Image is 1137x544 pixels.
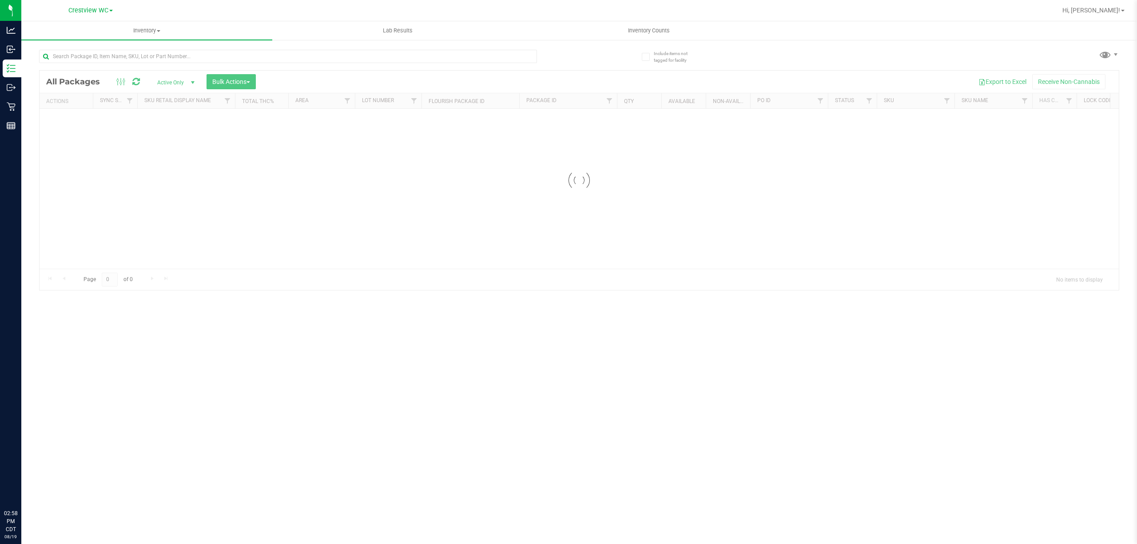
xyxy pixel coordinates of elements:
[4,509,17,533] p: 02:58 PM CDT
[272,21,523,40] a: Lab Results
[26,472,37,482] iframe: Resource center unread badge
[39,50,537,63] input: Search Package ID, Item Name, SKU, Lot or Part Number...
[1062,7,1120,14] span: Hi, [PERSON_NAME]!
[616,27,682,35] span: Inventory Counts
[68,7,108,14] span: Crestview WC
[7,26,16,35] inline-svg: Analytics
[9,473,36,500] iframe: Resource center
[21,27,272,35] span: Inventory
[7,83,16,92] inline-svg: Outbound
[21,21,272,40] a: Inventory
[654,50,698,64] span: Include items not tagged for facility
[7,64,16,73] inline-svg: Inventory
[7,45,16,54] inline-svg: Inbound
[523,21,774,40] a: Inventory Counts
[4,533,17,540] p: 08/19
[7,121,16,130] inline-svg: Reports
[371,27,425,35] span: Lab Results
[7,102,16,111] inline-svg: Retail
